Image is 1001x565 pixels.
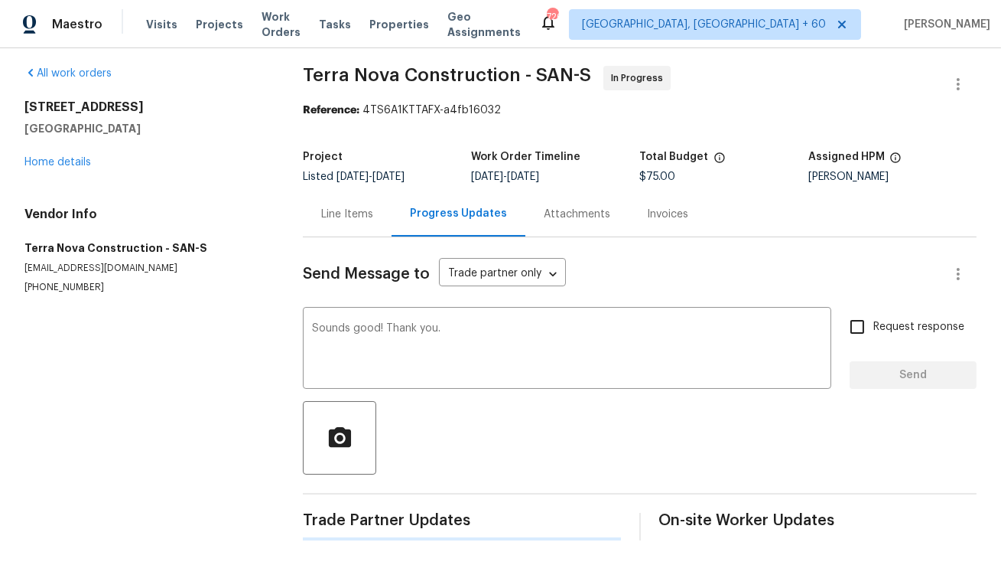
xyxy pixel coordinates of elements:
span: Visits [146,17,177,32]
h5: [GEOGRAPHIC_DATA] [24,121,266,136]
span: $75.00 [640,171,676,182]
div: Progress Updates [410,206,507,221]
span: Properties [369,17,429,32]
div: Line Items [321,207,373,222]
span: [DATE] [372,171,405,182]
p: [EMAIL_ADDRESS][DOMAIN_NAME] [24,262,266,275]
span: [DATE] [507,171,539,182]
span: Tasks [319,19,351,30]
span: Terra Nova Construction - SAN-S [303,66,591,84]
span: In Progress [611,70,669,86]
h5: Terra Nova Construction - SAN-S [24,240,266,256]
div: 726 [547,9,557,24]
span: [DATE] [471,171,503,182]
div: Invoices [647,207,688,222]
a: Home details [24,157,91,168]
div: Trade partner only [439,262,566,287]
span: Maestro [52,17,102,32]
span: - [471,171,539,182]
span: The total cost of line items that have been proposed by Opendoor. This sum includes line items th... [713,152,726,171]
div: Attachments [544,207,610,222]
textarea: Sounds good! Thank you. [312,323,822,377]
span: Listed [303,171,405,182]
span: Geo Assignments [447,9,521,40]
p: [PHONE_NUMBER] [24,281,266,294]
h5: Assigned HPM [808,152,885,162]
h2: [STREET_ADDRESS] [24,100,266,115]
b: Reference: [303,105,359,116]
h5: Work Order Timeline [471,152,580,162]
span: [DATE] [336,171,369,182]
span: Projects [196,17,243,32]
div: [PERSON_NAME] [808,171,977,182]
span: Request response [873,319,964,335]
h4: Vendor Info [24,207,266,222]
span: - [336,171,405,182]
span: The hpm assigned to this work order. [889,152,902,171]
span: [PERSON_NAME] [898,17,990,32]
h5: Total Budget [640,152,709,162]
span: Send Message to [303,266,430,282]
span: Trade Partner Updates [303,513,621,528]
span: Work Orders [262,9,301,40]
span: On-site Worker Updates [659,513,977,528]
a: All work orders [24,68,112,79]
div: 4TS6A1KTTAFX-a4fb16032 [303,103,977,118]
h5: Project [303,152,343,162]
span: [GEOGRAPHIC_DATA], [GEOGRAPHIC_DATA] + 60 [582,17,826,32]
